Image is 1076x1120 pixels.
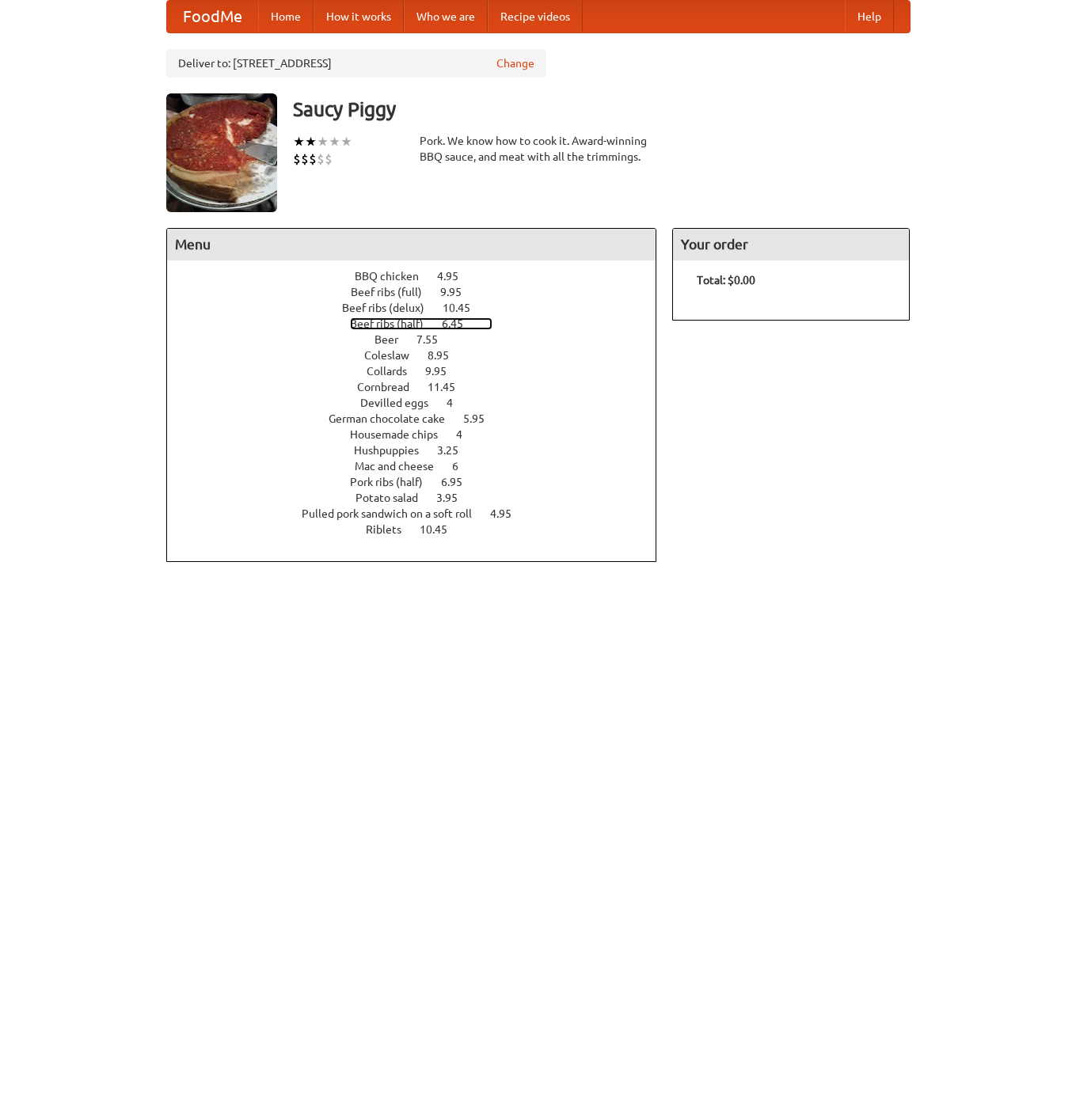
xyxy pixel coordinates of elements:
a: Change [496,55,534,71]
span: German chocolate cake [329,412,461,425]
a: Beef ribs (delux) 10.45 [342,302,500,314]
a: Recipe videos [488,1,583,32]
span: Housemade chips [350,428,454,441]
a: BBQ chicken 4.95 [355,270,488,283]
li: $ [317,150,325,168]
span: Potato salad [355,492,434,504]
span: 11.45 [428,381,471,393]
span: 8.95 [428,349,465,362]
a: German chocolate cake 5.95 [329,412,514,425]
a: How it works [314,1,404,32]
div: Pork. We know how to cook it. Award-winning BBQ sauce, and meat with all the trimmings. [420,133,657,165]
span: Collards [367,365,423,378]
a: Home [258,1,314,32]
li: $ [293,150,301,168]
span: BBQ chicken [355,270,435,283]
a: Help [845,1,894,32]
span: 9.95 [440,286,477,298]
span: Beef ribs (half) [350,317,439,330]
span: 4 [447,397,469,409]
li: ★ [329,133,340,150]
span: 4 [456,428,478,441]
span: Riblets [366,523,417,536]
li: ★ [317,133,329,150]
a: Beef ribs (full) 9.95 [351,286,491,298]
a: Devilled eggs 4 [360,397,482,409]
a: Cornbread 11.45 [357,381,485,393]
span: 10.45 [443,302,486,314]
span: Mac and cheese [355,460,450,473]
h4: Menu [167,229,656,260]
span: 7.55 [416,333,454,346]
a: Pork ribs (half) 6.95 [350,476,492,488]
span: Beef ribs (delux) [342,302,440,314]
span: Pork ribs (half) [350,476,439,488]
span: 6.45 [442,317,479,330]
span: Pulled pork sandwich on a soft roll [302,507,488,520]
li: $ [325,150,333,168]
span: 9.95 [425,365,462,378]
span: 3.95 [436,492,473,504]
li: ★ [305,133,317,150]
span: Beer [375,333,414,346]
span: 10.45 [420,523,463,536]
a: Mac and cheese 6 [355,460,488,473]
span: Coleslaw [364,349,425,362]
span: 5.95 [463,412,500,425]
a: Housemade chips 4 [350,428,492,441]
span: Devilled eggs [360,397,444,409]
h4: Your order [673,229,909,260]
span: 4.95 [490,507,527,520]
a: Beef ribs (half) 6.45 [350,317,492,330]
span: 6.95 [441,476,478,488]
a: Hushpuppies 3.25 [354,444,488,457]
a: Collards 9.95 [367,365,476,378]
span: 6 [452,460,474,473]
a: Riblets 10.45 [366,523,477,536]
span: 3.25 [437,444,474,457]
img: angular.jpg [166,93,277,212]
a: FoodMe [167,1,258,32]
li: ★ [293,133,305,150]
li: $ [309,150,317,168]
a: Who we are [404,1,488,32]
a: Coleslaw 8.95 [364,349,478,362]
span: Cornbread [357,381,425,393]
b: Total: $0.00 [697,274,755,287]
span: Hushpuppies [354,444,435,457]
a: Beer 7.55 [375,333,467,346]
span: Beef ribs (full) [351,286,438,298]
li: $ [301,150,309,168]
li: ★ [340,133,352,150]
h3: Saucy Piggy [293,93,911,125]
span: 4.95 [437,270,474,283]
a: Pulled pork sandwich on a soft roll 4.95 [302,507,541,520]
a: Potato salad 3.95 [355,492,487,504]
div: Deliver to: [STREET_ADDRESS] [166,49,546,78]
